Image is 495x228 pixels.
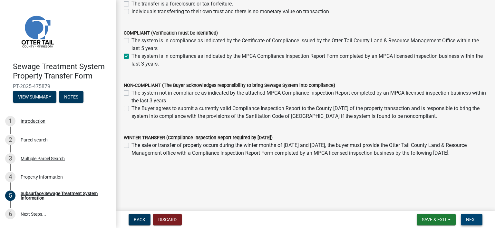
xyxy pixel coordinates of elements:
[13,62,111,81] h4: Sewage Treatment System Property Transfer Form
[422,217,447,222] span: Save & Exit
[5,209,15,219] div: 6
[131,37,487,52] label: The system is in compliance as indicated by the Certificate of Compliance issued by the Otter Tai...
[59,91,83,103] button: Notes
[417,214,456,225] button: Save & Exit
[134,217,145,222] span: Back
[5,153,15,164] div: 3
[131,52,487,68] label: The system is in compliance as indicated by the MPCA Compliance Inspection Report Form completed ...
[13,83,103,89] span: PT-2025-475879
[13,91,56,103] button: View Summary
[124,31,218,36] label: COMPLIANT (Verification must be identified)
[129,214,150,225] button: Back
[5,116,15,126] div: 1
[13,7,61,55] img: Otter Tail County, Minnesota
[21,119,45,123] div: Introduction
[461,214,482,225] button: Next
[13,95,56,100] wm-modal-confirm: Summary
[124,83,335,88] label: NON-COMPLIANT (The Buyer acknowledges responsibility to bring Sewage System into compliance)
[466,217,477,222] span: Next
[124,136,273,140] label: WINTER TRANSFER (Compliance Inspection Report required by [DATE])
[21,191,106,200] div: Subsurface Sewage Treatment System Information
[153,214,182,225] button: Discard
[131,141,487,157] label: The sale or transfer of property occurs during the winter months of [DATE] and [DATE], the buyer ...
[5,172,15,182] div: 4
[21,175,63,179] div: Property Information
[131,89,487,105] label: The system not in compliance as indicated by the attached MPCA Compliance Inspection Report compl...
[131,8,329,16] label: Individuals transferring to their own trust and there is no monetary value on transaction
[131,105,487,120] label: The Buyer agrees to submit a currently valid Compliance Inspection Report to the County [DATE] of...
[5,135,15,145] div: 2
[5,191,15,201] div: 5
[21,138,48,142] div: Parcel search
[59,95,83,100] wm-modal-confirm: Notes
[21,156,65,161] div: Multiple Parcel Search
